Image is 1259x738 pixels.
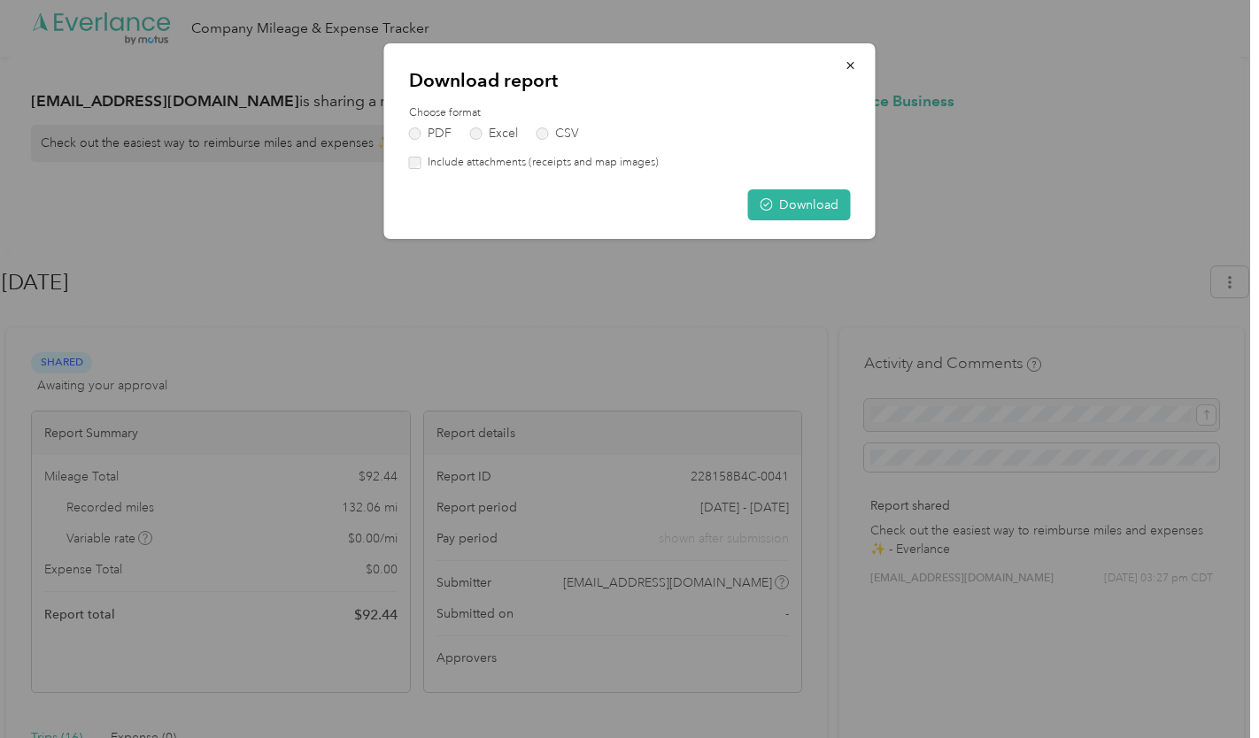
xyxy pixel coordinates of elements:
label: Choose format [409,105,851,121]
label: Include attachments (receipts and map images) [421,155,659,171]
label: CSV [537,127,579,140]
p: Download report [409,68,851,93]
button: Download [748,189,851,220]
label: Excel [470,127,518,140]
label: PDF [409,127,452,140]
